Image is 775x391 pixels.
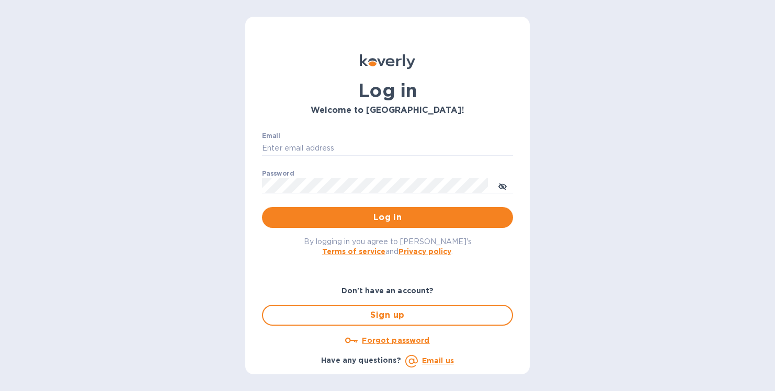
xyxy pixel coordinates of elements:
[341,286,434,295] b: Don't have an account?
[262,141,513,156] input: Enter email address
[262,305,513,326] button: Sign up
[304,237,472,256] span: By logging in you agree to [PERSON_NAME]'s and .
[360,54,415,69] img: Koverly
[262,106,513,116] h3: Welcome to [GEOGRAPHIC_DATA]!
[492,175,513,196] button: toggle password visibility
[321,356,401,364] b: Have any questions?
[262,79,513,101] h1: Log in
[322,247,385,256] a: Terms of service
[270,211,505,224] span: Log in
[362,336,429,344] u: Forgot password
[262,133,280,139] label: Email
[271,309,504,321] span: Sign up
[398,247,451,256] a: Privacy policy
[262,207,513,228] button: Log in
[262,170,294,177] label: Password
[422,356,454,365] a: Email us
